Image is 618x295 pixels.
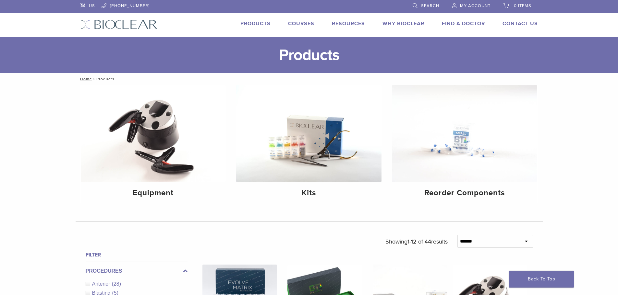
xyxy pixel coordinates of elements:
[503,20,538,27] a: Contact Us
[80,20,157,29] img: Bioclear
[407,238,431,245] span: 1-12 of 44
[81,85,226,182] img: Equipment
[81,85,226,203] a: Equipment
[241,187,376,199] h4: Kits
[397,187,532,199] h4: Reorder Components
[442,20,485,27] a: Find A Doctor
[92,281,112,287] span: Anterior
[78,77,92,81] a: Home
[382,20,424,27] a: Why Bioclear
[112,281,121,287] span: (28)
[514,3,531,8] span: 0 items
[392,85,537,203] a: Reorder Components
[421,3,439,8] span: Search
[288,20,314,27] a: Courses
[86,187,221,199] h4: Equipment
[76,73,543,85] nav: Products
[236,85,382,203] a: Kits
[240,20,271,27] a: Products
[86,267,188,275] label: Procedures
[392,85,537,182] img: Reorder Components
[86,251,188,259] h4: Filter
[92,77,96,81] span: /
[236,85,382,182] img: Kits
[509,271,574,288] a: Back To Top
[460,3,491,8] span: My Account
[385,235,448,248] p: Showing results
[332,20,365,27] a: Resources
